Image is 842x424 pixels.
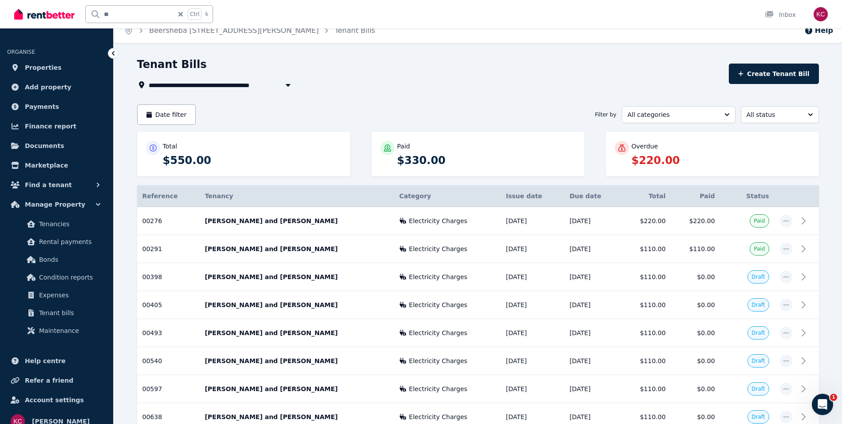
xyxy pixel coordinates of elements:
td: [DATE] [501,235,564,263]
span: All categories [628,110,717,119]
p: $330.00 [397,153,576,168]
span: Marketplace [25,160,68,171]
span: Draft [751,273,765,280]
a: Expenses [11,286,103,304]
th: Category [394,185,501,207]
span: Draft [751,385,765,392]
button: Create Tenant Bill [729,64,819,84]
span: Electricity Charges [409,216,467,225]
a: Properties [7,59,106,76]
a: Tenant bills [11,304,103,322]
span: 00291 [142,245,162,252]
a: Tenancies [11,215,103,233]
a: Marketplace [7,156,106,174]
span: Paid [754,217,765,224]
td: $110.00 [622,291,671,319]
button: Date filter [137,104,196,125]
a: Payments [7,98,106,116]
th: Due date [564,185,622,207]
span: Maintenance [39,325,99,336]
span: Electricity Charges [409,412,467,421]
span: Electricity Charges [409,328,467,337]
span: Electricity Charges [409,300,467,309]
p: $220.00 [632,153,810,168]
span: Bonds [39,254,99,265]
span: Documents [25,140,64,151]
button: Find a tenant [7,176,106,194]
span: Paid [754,245,765,252]
nav: Breadcrumb [114,18,386,43]
span: 00638 [142,413,162,420]
span: 00597 [142,385,162,392]
span: 00405 [142,301,162,308]
span: Draft [751,357,765,364]
a: Condition reports [11,268,103,286]
td: [DATE] [501,207,564,235]
p: [PERSON_NAME] and [PERSON_NAME] [205,300,388,309]
td: [DATE] [564,319,622,347]
td: $110.00 [622,263,671,291]
td: $110.00 [622,235,671,263]
td: [DATE] [564,235,622,263]
a: Rental payments [11,233,103,251]
td: [DATE] [564,347,622,375]
span: ORGANISE [7,49,35,55]
a: Finance report [7,117,106,135]
span: 00398 [142,273,162,280]
p: [PERSON_NAME] and [PERSON_NAME] [205,216,388,225]
td: [DATE] [501,291,564,319]
th: Status [720,185,775,207]
th: Tenancy [199,185,394,207]
td: [DATE] [564,263,622,291]
span: Draft [751,413,765,420]
span: Rental payments [39,236,99,247]
p: [PERSON_NAME] and [PERSON_NAME] [205,412,388,421]
span: 00276 [142,217,162,224]
a: Maintenance [11,322,103,340]
span: Manage Property [25,199,85,210]
span: 00540 [142,357,162,364]
td: $110.00 [622,347,671,375]
span: Draft [751,301,765,308]
p: [PERSON_NAME] and [PERSON_NAME] [205,272,388,281]
span: Properties [25,62,62,73]
p: [PERSON_NAME] and [PERSON_NAME] [205,384,388,393]
th: Paid [671,185,720,207]
td: $110.00 [622,375,671,403]
h1: Tenant Bills [137,57,207,72]
td: $110.00 [671,235,720,263]
p: Total [163,142,178,151]
td: [DATE] [564,207,622,235]
span: Refer a friend [25,375,73,386]
button: Help [804,25,833,36]
img: RentBetter [14,8,75,21]
span: Find a tenant [25,180,72,190]
th: Issue date [501,185,564,207]
p: [PERSON_NAME] and [PERSON_NAME] [205,244,388,253]
span: Electricity Charges [409,356,467,365]
p: Paid [397,142,410,151]
button: All status [741,106,819,123]
span: Payments [25,101,59,112]
span: k [205,11,208,18]
button: All categories [622,106,735,123]
td: [DATE] [564,375,622,403]
p: [PERSON_NAME] and [PERSON_NAME] [205,356,388,365]
a: Help centre [7,352,106,370]
span: Expenses [39,290,99,300]
td: [DATE] [501,319,564,347]
td: $110.00 [622,319,671,347]
a: Beersheba [STREET_ADDRESS][PERSON_NAME] [149,26,319,35]
a: Tenant Bills [335,26,375,35]
th: Total [622,185,671,207]
td: $0.00 [671,375,720,403]
span: Draft [751,329,765,336]
a: Add property [7,78,106,96]
span: Electricity Charges [409,384,467,393]
p: [PERSON_NAME] and [PERSON_NAME] [205,328,388,337]
span: Ctrl [188,8,202,20]
span: Filter by [595,111,616,118]
span: All status [747,110,801,119]
span: Finance report [25,121,76,132]
td: $220.00 [622,207,671,235]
